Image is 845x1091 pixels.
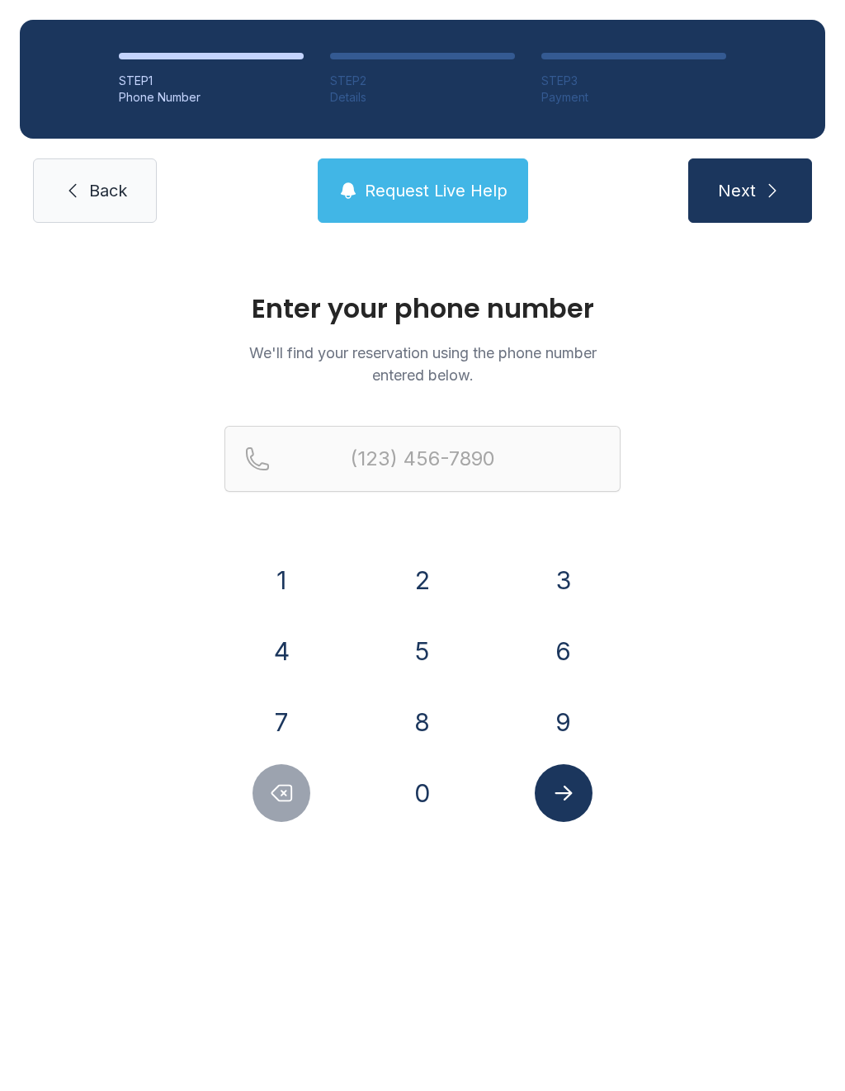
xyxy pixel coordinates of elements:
[535,764,592,822] button: Submit lookup form
[394,551,451,609] button: 2
[224,342,621,386] p: We'll find your reservation using the phone number entered below.
[119,89,304,106] div: Phone Number
[535,693,592,751] button: 9
[718,179,756,202] span: Next
[394,622,451,680] button: 5
[541,73,726,89] div: STEP 3
[253,622,310,680] button: 4
[224,295,621,322] h1: Enter your phone number
[253,693,310,751] button: 7
[253,551,310,609] button: 1
[119,73,304,89] div: STEP 1
[224,426,621,492] input: Reservation phone number
[394,693,451,751] button: 8
[394,764,451,822] button: 0
[535,551,592,609] button: 3
[330,73,515,89] div: STEP 2
[365,179,507,202] span: Request Live Help
[89,179,127,202] span: Back
[535,622,592,680] button: 6
[541,89,726,106] div: Payment
[253,764,310,822] button: Delete number
[330,89,515,106] div: Details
